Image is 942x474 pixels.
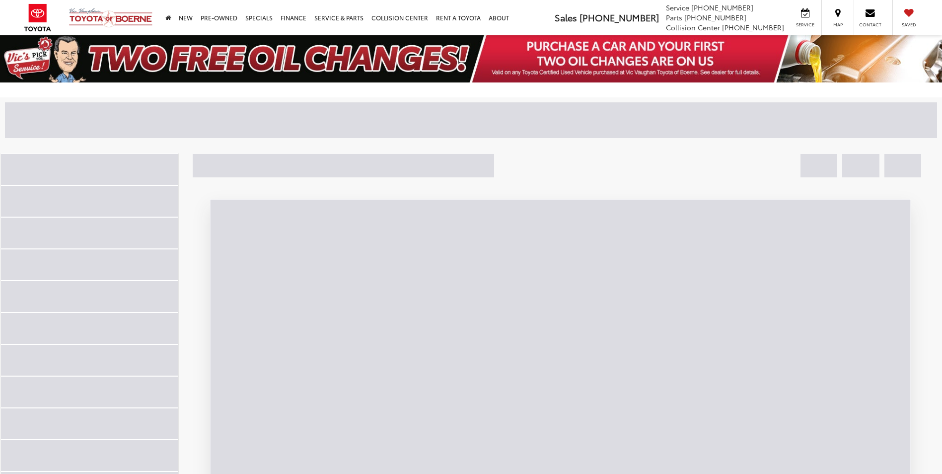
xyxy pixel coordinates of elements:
[684,12,746,22] span: [PHONE_NUMBER]
[794,21,816,28] span: Service
[69,7,153,28] img: Vic Vaughan Toyota of Boerne
[666,2,689,12] span: Service
[666,22,720,32] span: Collision Center
[722,22,784,32] span: [PHONE_NUMBER]
[691,2,753,12] span: [PHONE_NUMBER]
[555,11,577,24] span: Sales
[859,21,881,28] span: Contact
[580,11,659,24] span: [PHONE_NUMBER]
[898,21,920,28] span: Saved
[666,12,682,22] span: Parts
[827,21,849,28] span: Map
